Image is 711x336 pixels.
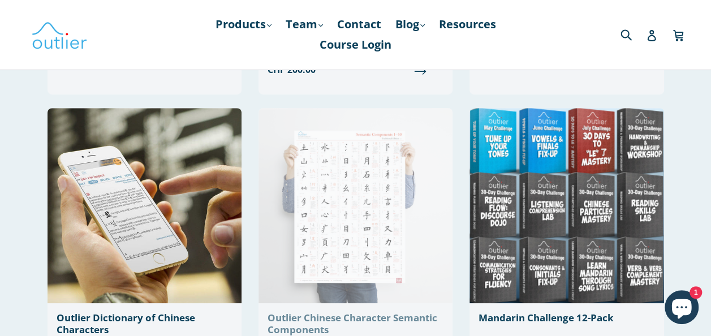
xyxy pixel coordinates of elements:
[268,63,443,76] span: CHF 200.00
[331,14,387,35] a: Contact
[469,108,663,303] img: Mandarin Challenge 12-Pack
[314,35,397,55] a: Course Login
[57,312,232,335] div: Outlier Dictionary of Chinese Characters
[390,14,430,35] a: Blog
[479,312,654,324] div: Mandarin Challenge 12-Pack
[433,14,502,35] a: Resources
[210,14,277,35] a: Products
[618,23,649,46] input: Search
[48,108,242,303] img: Outlier Dictionary of Chinese Characters Outlier Linguistics
[258,108,453,303] img: Outlier Chinese Character Semantic Components
[268,312,443,335] div: Outlier Chinese Character Semantic Components
[661,290,702,327] inbox-online-store-chat: Shopify online store chat
[31,18,88,51] img: Outlier Linguistics
[280,14,329,35] a: Team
